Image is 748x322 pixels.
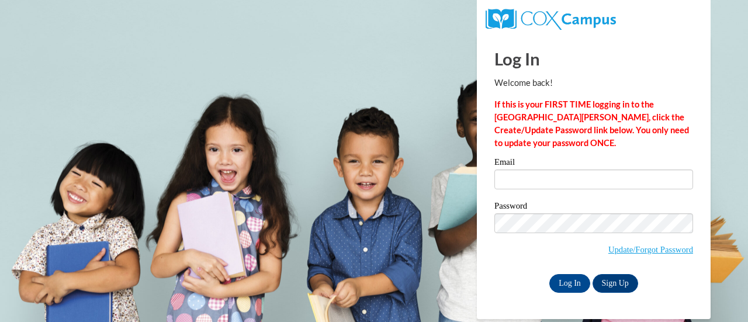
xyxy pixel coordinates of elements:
label: Password [494,202,693,213]
input: Log In [549,274,590,293]
a: Update/Forgot Password [608,245,693,254]
label: Email [494,158,693,169]
p: Welcome back! [494,77,693,89]
a: COX Campus [486,13,616,23]
h1: Log In [494,47,693,71]
a: Sign Up [593,274,638,293]
img: COX Campus [486,9,616,30]
strong: If this is your FIRST TIME logging in to the [GEOGRAPHIC_DATA][PERSON_NAME], click the Create/Upd... [494,99,689,148]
